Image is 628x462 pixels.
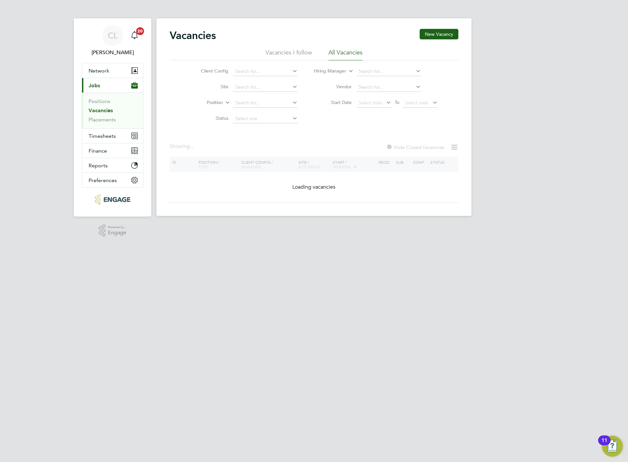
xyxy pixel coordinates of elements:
[191,115,228,121] label: Status
[191,84,228,90] label: Site
[82,173,143,187] button: Preferences
[82,158,143,173] button: Reports
[170,29,216,42] h2: Vacancies
[82,25,143,56] a: CL[PERSON_NAME]
[136,27,144,35] span: 20
[89,107,113,114] a: Vacancies
[82,129,143,143] button: Timesheets
[108,224,126,230] span: Powered by
[82,49,143,56] span: Chloe Lyons
[128,25,141,46] a: 20
[89,116,116,123] a: Placements
[356,67,421,76] input: Search for...
[82,194,143,205] a: Go to home page
[89,133,116,139] span: Timesheets
[233,114,298,123] input: Select one
[356,83,421,92] input: Search for...
[191,68,228,74] label: Client Config
[386,144,444,150] label: Hide Closed Vacancies
[233,98,298,108] input: Search for...
[602,436,623,457] button: Open Resource Center, 11 new notifications
[420,29,458,39] button: New Vacancy
[190,143,194,150] span: ...
[233,83,298,92] input: Search for...
[82,78,143,93] button: Jobs
[170,143,195,150] div: Showing
[393,98,401,107] span: To
[89,148,107,154] span: Finance
[108,230,126,236] span: Engage
[601,440,607,449] div: 11
[185,99,223,106] label: Position
[74,18,151,217] nav: Main navigation
[82,93,143,128] div: Jobs
[328,49,363,60] li: All Vacancies
[308,68,346,74] label: Hiring Manager
[95,194,130,205] img: protechltd-logo-retina.png
[89,82,100,89] span: Jobs
[405,100,429,106] span: Select date
[265,49,312,60] li: Vacancies I follow
[89,98,110,104] a: Positions
[99,224,127,237] a: Powered byEngage
[314,99,352,105] label: Start Date
[82,63,143,78] button: Network
[359,100,382,106] span: Select date
[82,143,143,158] button: Finance
[89,68,109,74] span: Network
[89,177,117,183] span: Preferences
[89,162,108,169] span: Reports
[233,67,298,76] input: Search for...
[314,84,352,90] label: Vendor
[108,31,117,40] span: CL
